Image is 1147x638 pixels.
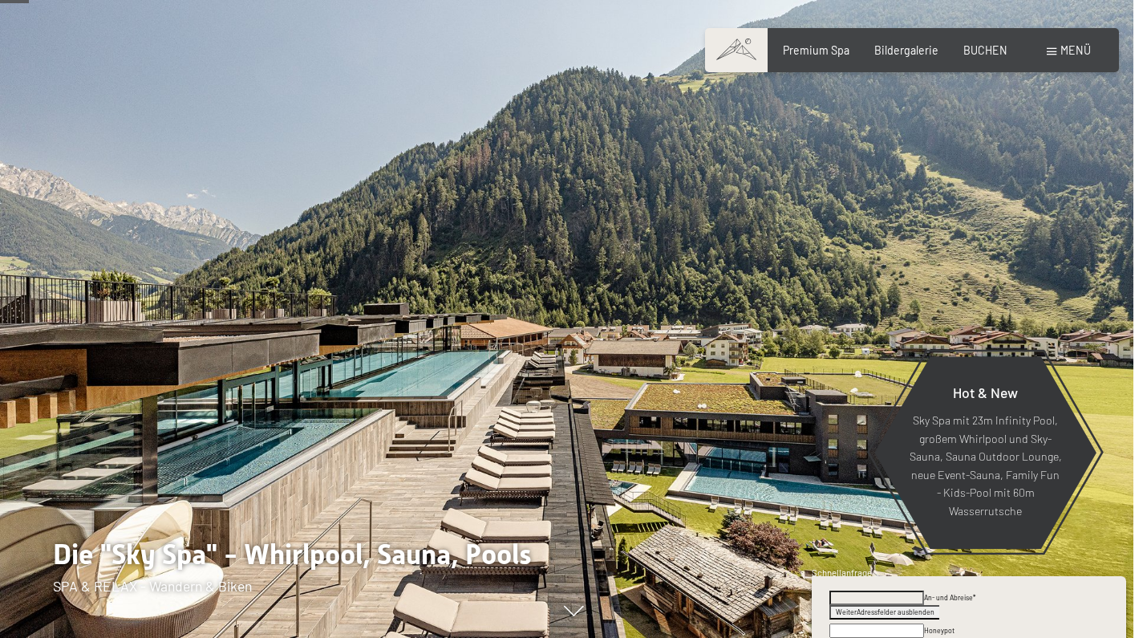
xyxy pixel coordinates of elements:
[1060,43,1091,57] span: Menü
[924,626,954,635] label: Honeypot
[874,43,938,57] a: Bildergalerie
[812,567,872,578] span: Schnellanfrage
[829,605,939,620] button: WeiterAdressfelder ausblenden
[909,412,1062,521] p: Sky Spa mit 23m Infinity Pool, großem Whirlpool und Sky-Sauna, Sauna Outdoor Lounge, neue Event-S...
[953,384,1018,401] span: Hot & New
[857,608,934,616] span: Adressfelder ausblenden
[783,43,849,57] a: Premium Spa
[873,356,1097,550] a: Hot & New Sky Spa mit 23m Infinity Pool, großem Whirlpool und Sky-Sauna, Sauna Outdoor Lounge, ne...
[836,608,857,616] span: Weiter
[963,43,1007,57] a: BUCHEN
[924,593,976,602] span: An- und Abreise*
